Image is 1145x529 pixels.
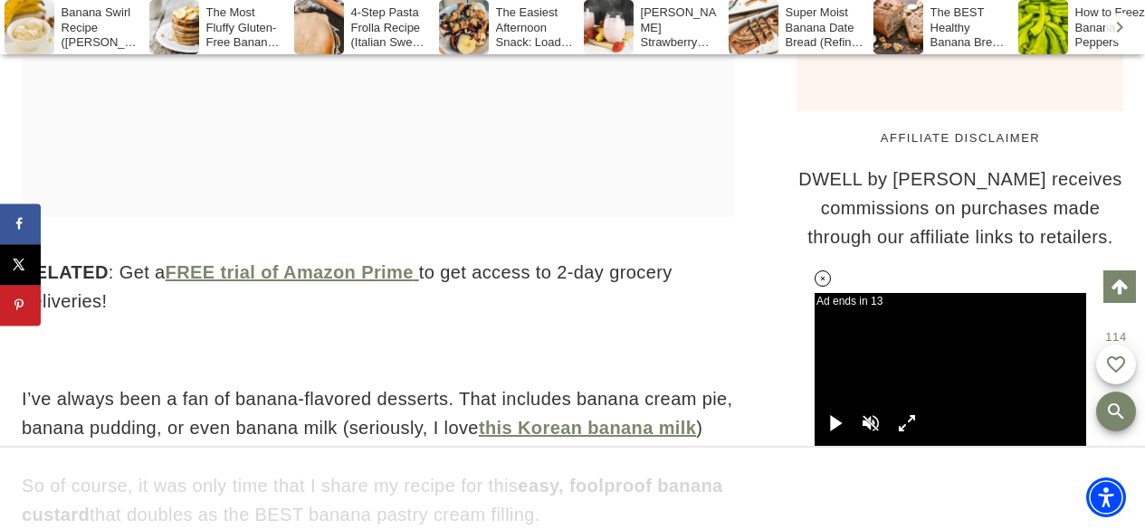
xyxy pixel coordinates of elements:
h5: AFFILIATE DISCLAIMER [797,129,1123,147]
iframe: Advertisement [243,448,902,529]
strong: RELATED [22,262,109,282]
a: FREE trial of Amazon Prime [166,262,419,282]
iframe: Advertisement [815,293,1086,446]
a: Scroll to top [1103,270,1136,303]
p: I’ve always been a fan of banana-flavored desserts. That includes banana cream pie, banana puddin... [22,384,734,442]
div: Accessibility Menu [1086,477,1126,517]
p: : Get a to get access to 2-day grocery deliveries! [22,258,734,316]
iframe: Advertisement [816,269,1105,315]
iframe: Advertisement [22,5,734,188]
strong: FREE trial of Amazon Prime [166,262,414,282]
p: DWELL by [PERSON_NAME] receives commissions on purchases made through our affiliate links to reta... [797,165,1123,251]
a: this Korean banana milk [479,418,696,438]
